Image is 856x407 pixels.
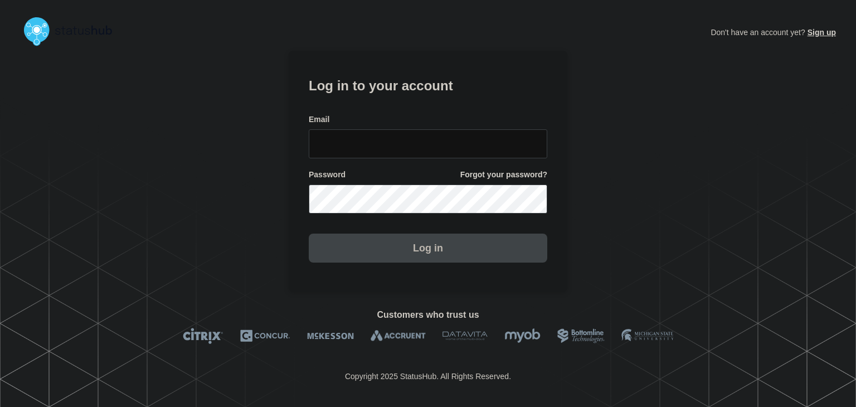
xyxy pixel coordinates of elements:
[307,328,354,344] img: McKesson logo
[371,328,426,344] img: Accruent logo
[240,328,290,344] img: Concur logo
[442,328,488,344] img: DataVita logo
[345,372,511,381] p: Copyright 2025 StatusHub. All Rights Reserved.
[805,28,836,37] a: Sign up
[711,19,836,46] p: Don't have an account yet?
[460,169,547,180] a: Forgot your password?
[183,328,223,344] img: Citrix logo
[621,328,673,344] img: MSU logo
[557,328,605,344] img: Bottomline logo
[309,185,547,214] input: password input
[309,234,547,263] button: Log in
[309,74,547,95] h1: Log in to your account
[309,114,329,125] span: Email
[20,13,126,49] img: StatusHub logo
[20,310,836,320] h2: Customers who trust us
[504,328,541,344] img: myob logo
[309,129,547,158] input: email input
[309,169,346,180] span: Password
